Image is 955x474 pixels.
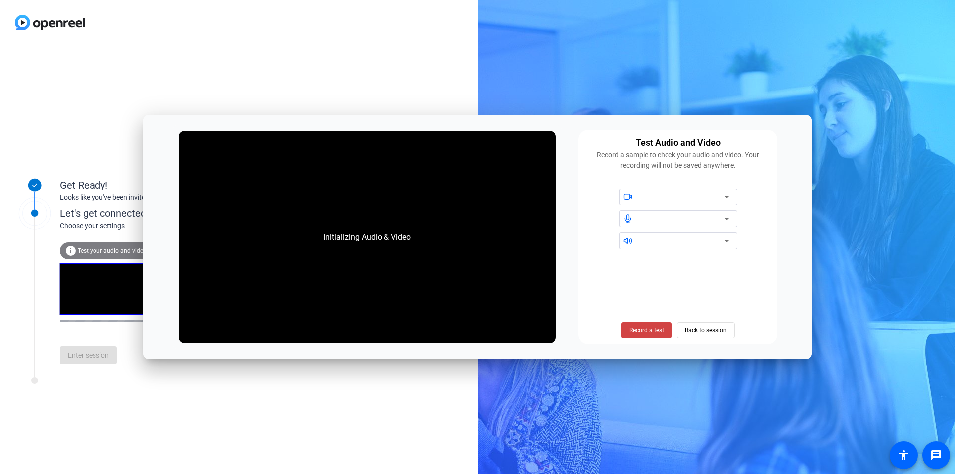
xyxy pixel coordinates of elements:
[930,449,942,461] mat-icon: message
[584,150,771,171] div: Record a sample to check your audio and video. Your recording will not be saved anywhere.
[629,326,664,335] span: Record a test
[65,245,77,257] mat-icon: info
[313,221,421,253] div: Initializing Audio & Video
[636,136,721,150] div: Test Audio and Video
[60,178,259,192] div: Get Ready!
[60,192,259,203] div: Looks like you've been invited to join
[621,322,672,338] button: Record a test
[60,221,279,231] div: Choose your settings
[898,449,910,461] mat-icon: accessibility
[60,206,279,221] div: Let's get connected.
[677,322,735,338] button: Back to session
[78,247,147,254] span: Test your audio and video
[685,321,727,340] span: Back to session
